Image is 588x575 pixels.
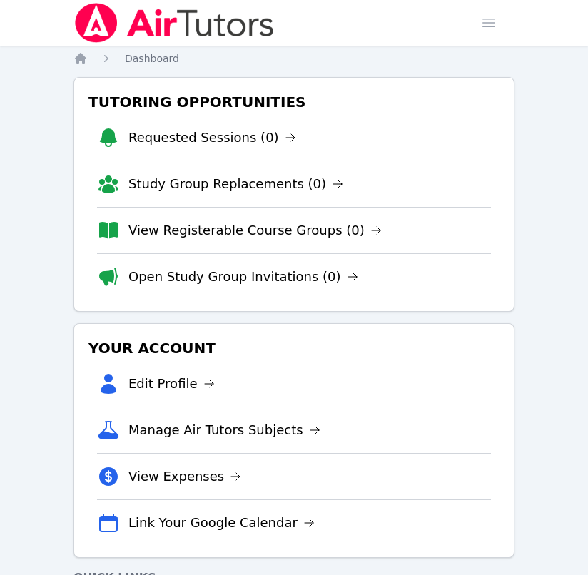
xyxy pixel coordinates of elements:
a: Study Group Replacements (0) [128,174,343,194]
h3: Tutoring Opportunities [86,89,502,115]
a: View Registerable Course Groups (0) [128,220,382,240]
a: Requested Sessions (0) [128,128,296,148]
a: Dashboard [125,51,179,66]
a: View Expenses [128,467,241,487]
a: Open Study Group Invitations (0) [128,267,358,287]
a: Edit Profile [128,374,215,394]
a: Link Your Google Calendar [128,513,315,533]
img: Air Tutors [73,3,275,43]
nav: Breadcrumb [73,51,514,66]
span: Dashboard [125,53,179,64]
a: Manage Air Tutors Subjects [128,420,320,440]
h3: Your Account [86,335,502,361]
